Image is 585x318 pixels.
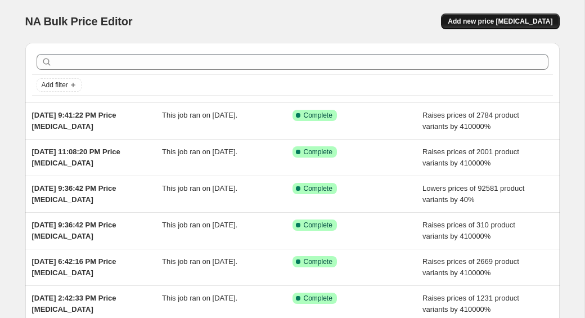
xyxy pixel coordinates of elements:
[25,15,133,28] span: NA Bulk Price Editor
[162,257,237,266] span: This job ran on [DATE].
[162,147,237,156] span: This job ran on [DATE].
[42,80,68,89] span: Add filter
[304,184,332,193] span: Complete
[422,111,519,131] span: Raises prices of 2784 product variants by 410000%
[162,221,237,229] span: This job ran on [DATE].
[448,17,552,26] span: Add new price [MEDICAL_DATA]
[304,294,332,303] span: Complete
[304,221,332,230] span: Complete
[422,221,515,240] span: Raises prices of 310 product variants by 410000%
[441,14,559,29] button: Add new price [MEDICAL_DATA]
[37,78,82,92] button: Add filter
[304,257,332,266] span: Complete
[32,294,116,313] span: [DATE] 2:42:33 PM Price [MEDICAL_DATA]
[32,111,116,131] span: [DATE] 9:41:22 PM Price [MEDICAL_DATA]
[422,257,519,277] span: Raises prices of 2669 product variants by 410000%
[422,147,519,167] span: Raises prices of 2001 product variants by 410000%
[32,221,116,240] span: [DATE] 9:36:42 PM Price [MEDICAL_DATA]
[32,257,116,277] span: [DATE] 6:42:16 PM Price [MEDICAL_DATA]
[304,111,332,120] span: Complete
[304,147,332,156] span: Complete
[162,184,237,192] span: This job ran on [DATE].
[422,184,524,204] span: Lowers prices of 92581 product variants by 40%
[422,294,519,313] span: Raises prices of 1231 product variants by 410000%
[32,184,116,204] span: [DATE] 9:36:42 PM Price [MEDICAL_DATA]
[162,111,237,119] span: This job ran on [DATE].
[162,294,237,302] span: This job ran on [DATE].
[32,147,120,167] span: [DATE] 11:08:20 PM Price [MEDICAL_DATA]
